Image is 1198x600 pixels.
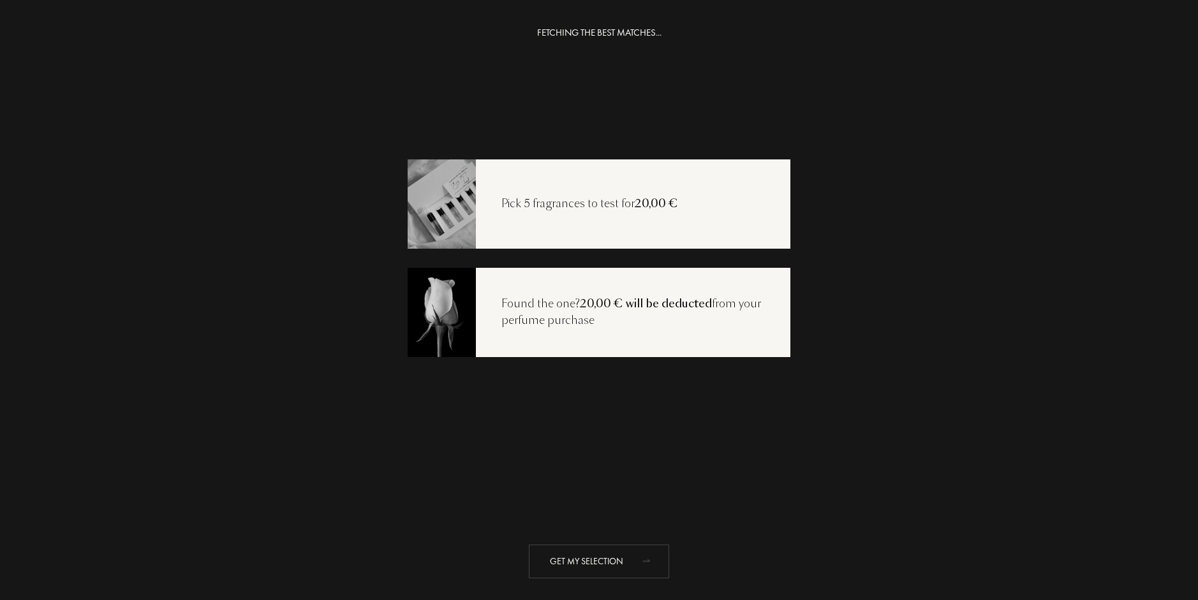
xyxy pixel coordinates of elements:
span: 20,00 € [635,196,678,211]
div: Pick 5 fragrances to test for [476,196,704,212]
img: recoload3.png [407,266,476,358]
div: animation [638,548,663,573]
img: recoload1.png [407,157,476,249]
div: Found the one? from your perfume purchase [476,296,790,328]
div: Get my selection [529,545,669,578]
span: 20,00 € will be deducted [580,296,712,311]
div: FETCHING THE BEST MATCHES... [537,26,662,40]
